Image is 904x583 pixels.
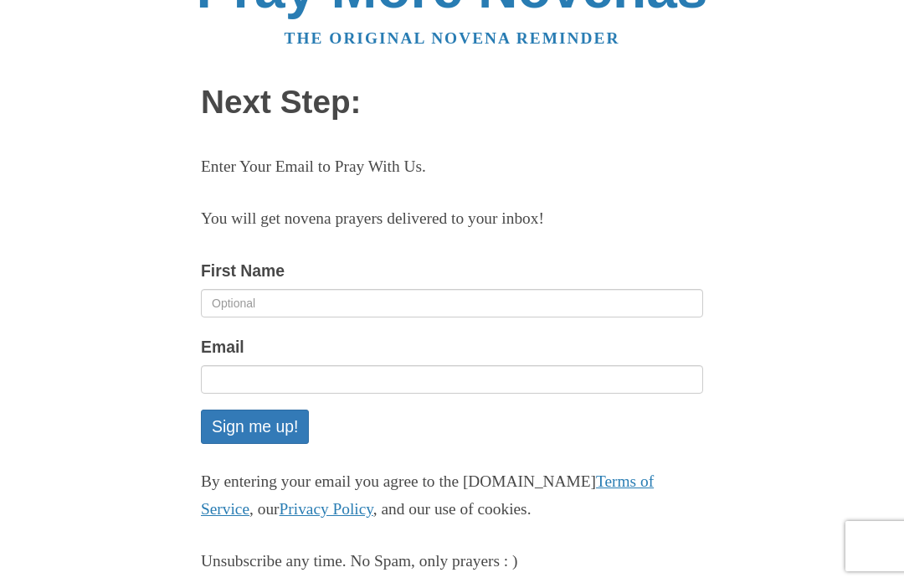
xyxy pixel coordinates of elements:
a: Privacy Policy [280,500,373,518]
button: Sign me up! [201,410,309,444]
input: Optional [201,289,703,317]
p: You will get novena prayers delivered to your inbox! [201,205,703,233]
label: First Name [201,257,285,285]
p: By entering your email you agree to the [DOMAIN_NAME] , our , and our use of cookies. [201,468,703,524]
h1: Next Step: [201,85,703,121]
label: Email [201,333,244,361]
p: Enter Your Email to Pray With Us. [201,153,703,181]
div: Unsubscribe any time. No Spam, only prayers : ) [201,548,703,575]
a: The original novena reminder [285,29,620,47]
